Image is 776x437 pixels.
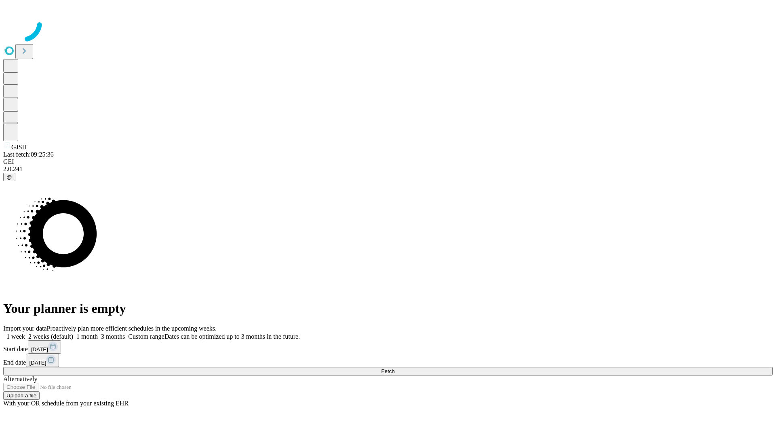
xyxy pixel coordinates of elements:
[3,400,129,407] span: With your OR schedule from your existing EHR
[164,333,300,340] span: Dates can be optimized up to 3 months in the future.
[381,368,394,374] span: Fetch
[28,333,73,340] span: 2 weeks (default)
[3,375,37,382] span: Alternatively
[3,151,54,158] span: Last fetch: 09:25:36
[26,354,59,367] button: [DATE]
[29,360,46,366] span: [DATE]
[3,354,773,367] div: End date
[6,333,25,340] span: 1 week
[3,340,773,354] div: Start date
[31,346,48,352] span: [DATE]
[11,144,27,151] span: GJSH
[3,173,15,181] button: @
[3,391,40,400] button: Upload a file
[76,333,98,340] span: 1 month
[3,325,47,332] span: Import your data
[6,174,12,180] span: @
[3,367,773,375] button: Fetch
[28,340,61,354] button: [DATE]
[3,165,773,173] div: 2.0.241
[3,301,773,316] h1: Your planner is empty
[3,158,773,165] div: GEI
[128,333,164,340] span: Custom range
[101,333,125,340] span: 3 months
[47,325,217,332] span: Proactively plan more efficient schedules in the upcoming weeks.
